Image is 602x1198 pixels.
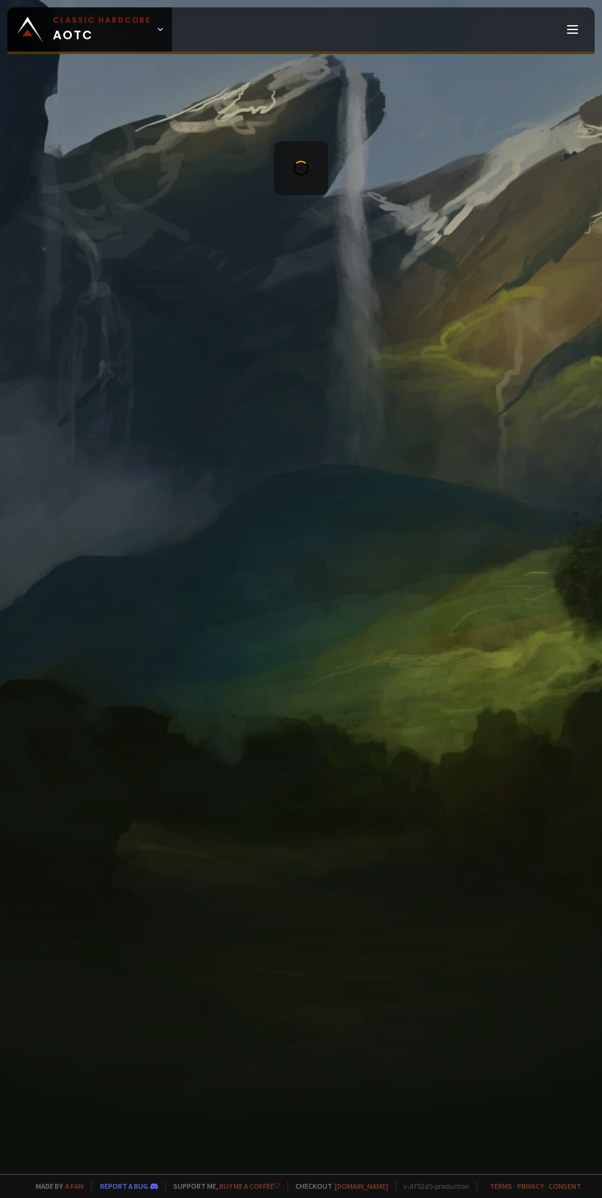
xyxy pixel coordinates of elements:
[53,15,151,26] small: Classic Hardcore
[100,1181,148,1191] a: Report a bug
[53,15,151,44] span: AOTC
[335,1181,388,1191] a: [DOMAIN_NAME]
[165,1181,280,1191] span: Support me,
[287,1181,388,1191] span: Checkout
[219,1181,280,1191] a: Buy me a coffee
[396,1181,469,1191] span: v. d752d5 - production
[517,1181,544,1191] a: Privacy
[7,7,172,52] a: Classic HardcoreAOTC
[28,1181,84,1191] span: Made by
[549,1181,581,1191] a: Consent
[65,1181,84,1191] a: a fan
[490,1181,512,1191] a: Terms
